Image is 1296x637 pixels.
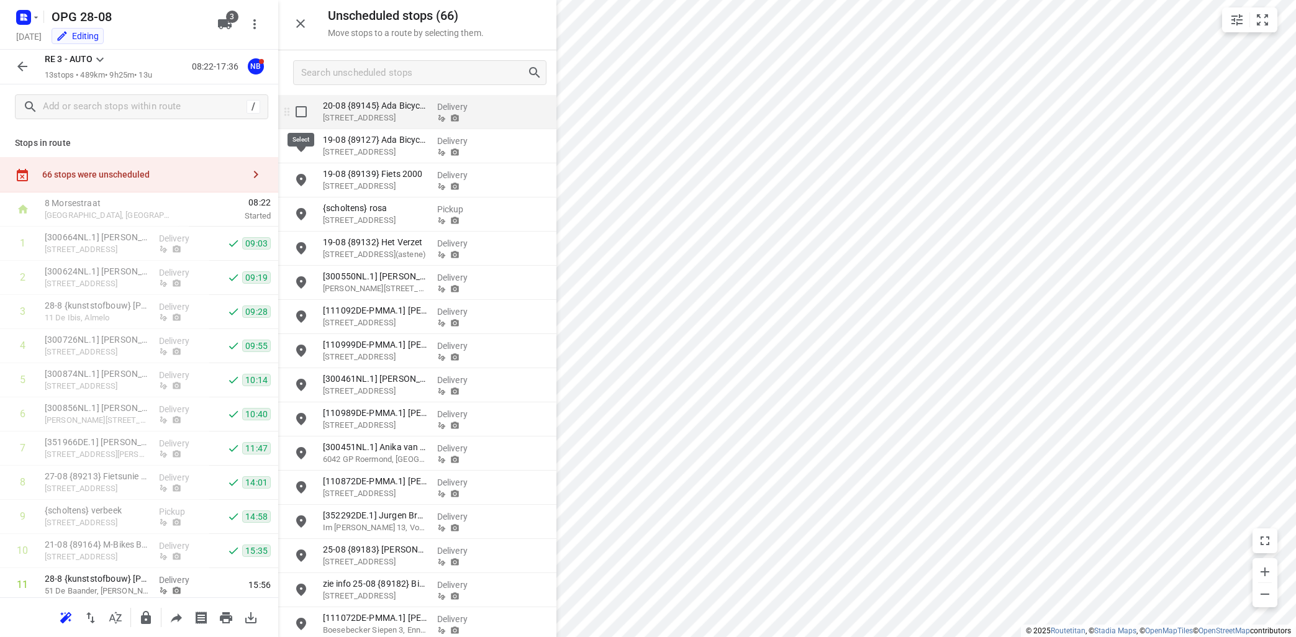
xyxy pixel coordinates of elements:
[242,340,271,352] span: 09:55
[242,510,271,523] span: 14:58
[17,544,29,556] div: 10
[227,510,240,523] svg: Done
[45,231,149,243] p: [300664NL.1] [PERSON_NAME]
[103,611,128,623] span: Sort by time window
[214,611,238,623] span: Print route
[437,476,483,489] p: Delivery
[437,408,483,420] p: Delivery
[323,385,427,397] p: [STREET_ADDRESS]
[248,58,264,75] div: NB
[45,209,174,222] p: [GEOGRAPHIC_DATA], [GEOGRAPHIC_DATA]
[45,243,149,256] p: [STREET_ADDRESS]
[189,611,214,623] span: Print shipping labels
[45,278,149,290] p: [STREET_ADDRESS]
[189,210,271,222] p: Started
[159,471,205,484] p: Delivery
[437,340,483,352] p: Delivery
[437,374,483,386] p: Delivery
[437,203,483,215] p: Pickup
[227,374,240,386] svg: Done
[242,12,267,37] button: More
[45,470,149,482] p: 27-08 {89213} Fietsunie BV
[323,304,427,317] p: [111092DE-PMMA.1] Jurgen Hutter
[323,590,427,602] p: Schonenburgseind 40, Houten
[45,482,149,495] p: Wilhelminastraat 75N, Emmen
[134,605,158,630] button: Lock route
[323,577,427,590] p: zie info 25-08 {89182} Bikestore Houten BV
[323,453,427,466] p: 6042 GP Roermond, Roermond
[45,436,149,448] p: [351966DE.1] Christian Loick
[323,509,427,522] p: [352292DE.1] Jurgen Bra6
[437,237,483,250] p: Delivery
[20,510,25,522] div: 9
[11,29,47,43] h5: Project date
[17,579,29,590] div: 11
[45,53,93,66] p: RE 3 - AUTO
[323,99,427,112] p: 20-08 {89145} Ada Bicycles
[159,505,205,518] p: Pickup
[45,402,149,414] p: [300856NL.1] jerry mensink
[323,441,427,453] p: [300451NL.1] Anika van Dam
[226,11,238,23] span: 3
[1225,7,1249,32] button: Map settings
[164,611,189,623] span: Share route
[45,265,149,278] p: [300624NL.1] Michal Kalemba
[323,475,427,487] p: [110872DE-PMMA.1] Silvia Heidenreic
[159,437,205,450] p: Delivery
[45,299,149,312] p: 28-8 {kunststofbouw} Gerard van Goozen
[45,551,149,563] p: Prinsesseweg 216, Groningen
[278,95,556,636] div: grid
[437,305,483,318] p: Delivery
[328,28,484,38] p: Move stops to a route by selecting them.
[248,579,271,591] span: 15:56
[323,202,427,214] p: {scholtens} rosa
[189,196,271,209] span: 08:22
[159,335,205,347] p: Delivery
[323,282,427,295] p: Daan van Dijkhof 21, Tilburg
[20,305,25,317] div: 3
[242,271,271,284] span: 09:19
[227,442,240,454] svg: Done
[20,442,25,454] div: 7
[1094,626,1136,635] a: Stadia Maps
[323,543,427,556] p: 25-08 {89183} Dirkx Bikeshop B.V.
[238,611,263,623] span: Download route
[45,538,149,551] p: 21-08 {89164} M-Bikes B.V.
[45,517,149,529] p: Hoofdweg West 80, Nieuwwolda
[323,112,427,124] p: [STREET_ADDRESS]
[323,338,427,351] p: [110999DE-PMMA.1] Birthe Riekeberg
[45,197,174,209] p: 8 Morsestraat
[45,380,149,392] p: Dommelstraat 70, Enschede
[159,574,205,586] p: Delivery
[78,611,103,623] span: Reverse route
[243,60,268,72] span: Assigned to Niek Benjamins
[159,403,205,415] p: Delivery
[437,510,483,523] p: Delivery
[323,624,427,636] p: Boesebecker Siepen 3, Ennepetal
[437,135,483,147] p: Delivery
[1051,626,1085,635] a: Routetitan
[227,271,240,284] svg: Done
[323,270,427,282] p: [300550NL.1] [PERSON_NAME]
[323,487,427,500] p: Constantinstraße 4, Herne
[247,100,260,114] div: /
[20,237,25,249] div: 1
[242,544,271,557] span: 15:35
[159,540,205,552] p: Delivery
[437,544,483,557] p: Delivery
[45,572,149,585] p: 28-8 {kunststofbouw} Niels Huisma
[45,504,149,517] p: {scholtens} verbeek
[45,585,149,597] p: 51 De Baander, [PERSON_NAME]
[42,169,243,179] div: 66 stops were unscheduled
[45,312,149,324] p: 11 De Ibis, Almelo
[323,133,427,146] p: 19-08 {89127} Ada Bicycles
[437,613,483,625] p: Delivery
[323,522,427,534] p: Im [PERSON_NAME] 13, Voerde
[323,180,427,192] p: [STREET_ADDRESS]
[242,374,271,386] span: 10:14
[159,232,205,245] p: Delivery
[242,442,271,454] span: 11:47
[527,65,546,80] div: Search
[242,237,271,250] span: 09:03
[242,305,271,318] span: 09:28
